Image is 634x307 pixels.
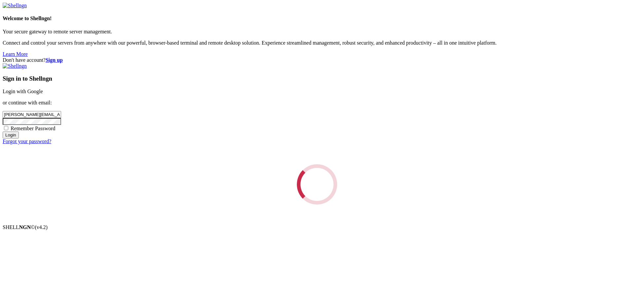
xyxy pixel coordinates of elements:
span: 4.2.0 [35,224,48,230]
a: Forgot your password? [3,138,51,144]
h3: Sign in to Shellngn [3,75,631,82]
input: Remember Password [4,126,8,130]
span: SHELL © [3,224,48,230]
input: Login [3,132,19,138]
input: Email address [3,111,61,118]
h4: Welcome to Shellngn! [3,16,631,21]
a: Sign up [46,57,63,63]
img: Shellngn [3,63,27,69]
a: Login with Google [3,89,43,94]
span: Remember Password [11,126,55,131]
p: or continue with email: [3,100,631,106]
a: Learn More [3,51,28,57]
div: Don't have account? [3,57,631,63]
b: NGN [19,224,31,230]
div: Loading... [291,158,343,211]
p: Your secure gateway to remote server management. [3,29,631,35]
p: Connect and control your servers from anywhere with our powerful, browser-based terminal and remo... [3,40,631,46]
img: Shellngn [3,3,27,9]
